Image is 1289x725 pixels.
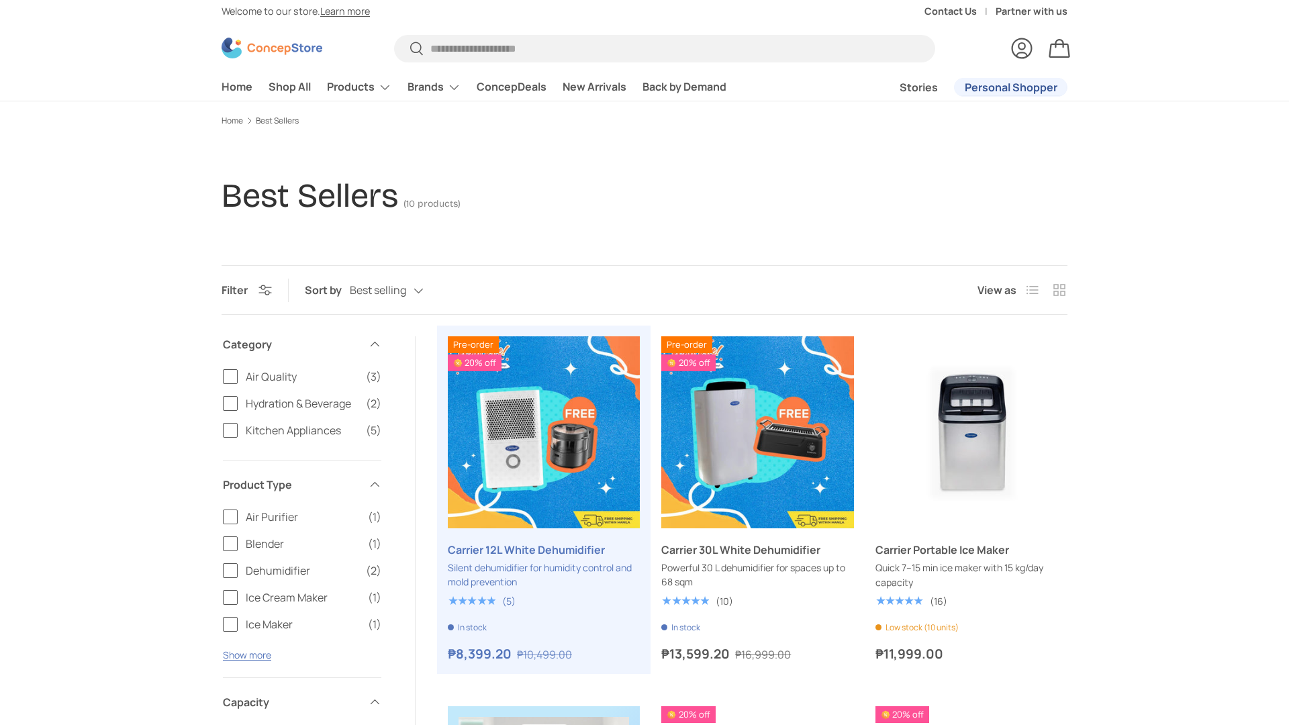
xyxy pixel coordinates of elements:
a: Contact Us [924,4,996,19]
span: Dehumidifier [246,563,358,579]
span: 20% off [448,354,502,371]
img: ConcepStore [222,38,322,58]
span: Blender [246,536,360,552]
span: Ice Maker [246,616,360,632]
span: (10 products) [403,198,461,209]
a: Carrier Portable Ice Maker [875,542,1009,557]
h1: Best Sellers [222,176,398,215]
a: Home [222,117,243,125]
a: Brands [408,74,461,101]
summary: Brands [399,74,469,101]
a: Carrier 12L White Dehumidifier [448,336,640,528]
nav: Secondary [867,74,1067,101]
span: 20% off [875,706,929,723]
span: (1) [368,589,381,606]
span: Capacity [223,694,360,710]
span: Air Quality [246,369,358,385]
span: (1) [368,509,381,525]
nav: Primary [222,74,726,101]
span: Filter [222,283,248,297]
span: (2) [366,395,381,412]
a: Products [327,74,391,101]
span: Product Type [223,477,360,493]
summary: Products [319,74,399,101]
a: ConcepDeals [477,74,546,100]
span: 20% off [661,706,715,723]
span: (3) [366,369,381,385]
span: Best selling [350,284,406,297]
a: Shop All [269,74,311,100]
a: New Arrivals [563,74,626,100]
a: Personal Shopper [954,78,1067,97]
span: 20% off [661,354,715,371]
label: Sort by [305,282,350,298]
a: Back by Demand [642,74,726,100]
span: Category [223,336,360,352]
a: Best Sellers [256,117,299,125]
span: Ice Cream Maker [246,589,360,606]
a: Carrier 30L White Dehumidifier [661,542,820,557]
span: View as [977,282,1016,298]
span: Air Purifier [246,509,360,525]
span: (1) [368,616,381,632]
a: Stories [900,75,938,101]
span: (5) [366,422,381,438]
a: Home [222,74,252,100]
button: Filter [222,283,272,297]
nav: Breadcrumbs [222,115,1067,127]
button: Show more [223,648,271,661]
summary: Product Type [223,461,381,509]
span: Personal Shopper [965,82,1057,93]
a: Carrier 30L White Dehumidifier [661,336,853,528]
span: (1) [368,536,381,552]
a: Partner with us [996,4,1067,19]
a: Carrier 12L White Dehumidifier [448,542,605,557]
span: Kitchen Appliances [246,422,358,438]
a: Learn more [320,5,370,17]
span: Pre-order [448,336,499,353]
img: carrier-ice-maker-full-view-concepstore [875,336,1067,528]
span: Hydration & Beverage [246,395,358,412]
p: Welcome to our store. [222,4,370,19]
a: Carrier Portable Ice Maker [875,336,1067,528]
span: (2) [366,563,381,579]
summary: Category [223,320,381,369]
button: Best selling [350,279,450,303]
span: Pre-order [661,336,712,353]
